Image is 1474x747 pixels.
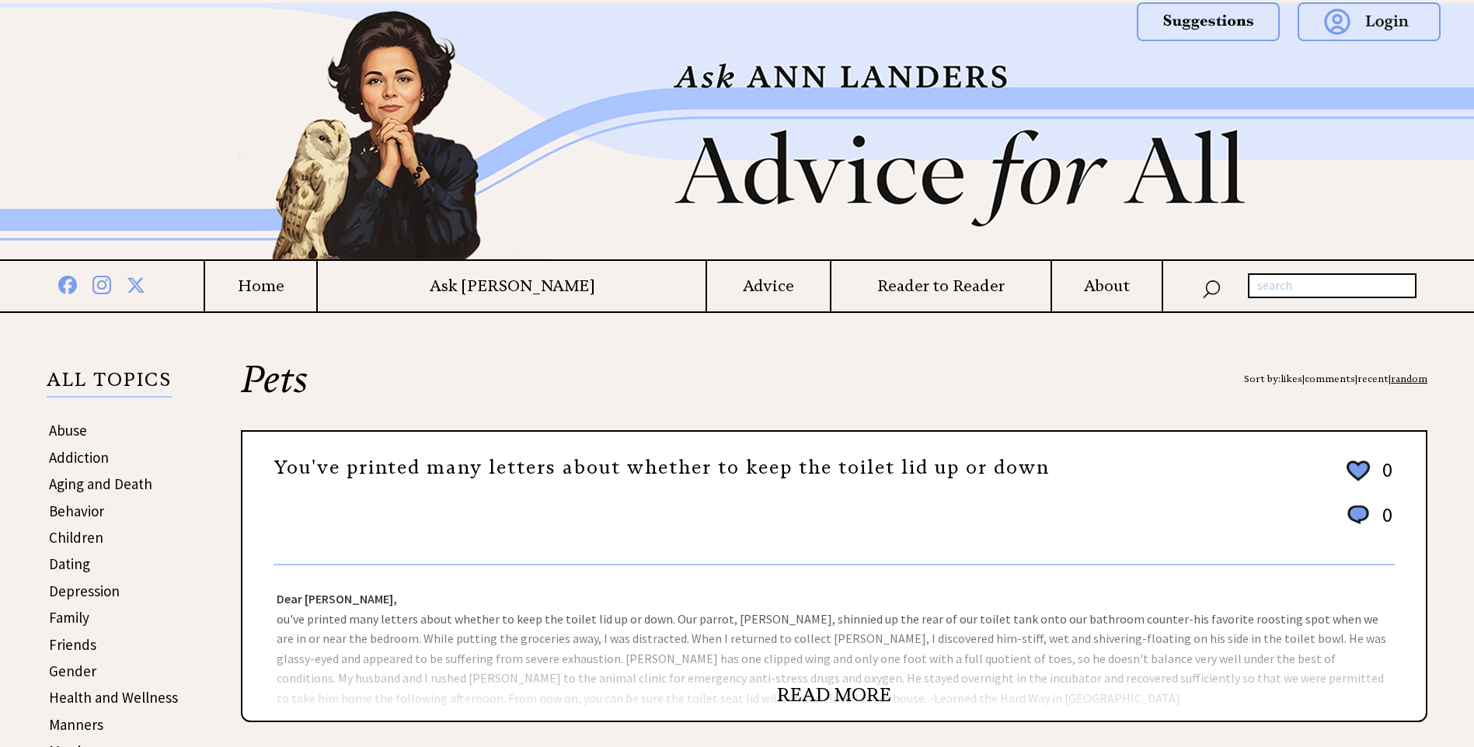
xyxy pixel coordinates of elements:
a: comments [1305,373,1355,384]
a: Reader to Reader [831,276,1051,296]
img: login.png [1298,2,1441,41]
h2: Pets [241,360,1427,430]
a: READ MORE [777,683,891,707]
td: 0 [1375,502,1393,543]
a: About [1052,276,1162,296]
a: Dating [49,554,90,573]
div: Sort by: | | | [1244,360,1427,398]
img: facebook%20blue.png [58,273,77,294]
a: Addiction [49,448,109,467]
a: Behavior [49,502,104,520]
p: ALL TOPICS [47,371,172,398]
a: Depression [49,582,120,600]
a: recent [1357,373,1389,384]
a: Ask [PERSON_NAME] [318,276,706,296]
a: Advice [707,276,829,296]
a: likes [1281,373,1302,384]
img: message_round%201.png [1344,502,1372,527]
a: Manners [49,715,103,734]
strong: Dear [PERSON_NAME], [277,591,397,606]
td: 0 [1375,457,1393,500]
img: heart_outline%202.png [1344,457,1372,485]
img: right_new2.png [1297,3,1305,259]
a: Aging and Death [49,474,152,493]
a: Family [49,608,89,627]
img: suggestions.png [1137,2,1280,41]
img: instagram%20blue.png [92,273,111,294]
a: Children [49,528,103,547]
a: Gender [49,662,96,680]
a: You've printed many letters about whether to keep the toilet lid up or down [274,456,1050,479]
img: header2b_v1.png [178,3,1297,259]
img: search_nav.png [1202,276,1221,299]
img: x%20blue.png [127,273,145,294]
input: search [1248,273,1417,298]
a: Friends [49,635,96,654]
a: Abuse [49,421,87,440]
a: Health and Wellness [49,688,178,707]
a: Home [205,276,316,296]
a: random [1391,373,1427,384]
div: ou've printed many letters about whether to keep the toilet lid up or down. Our parrot, [PERSON_N... [242,565,1426,721]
